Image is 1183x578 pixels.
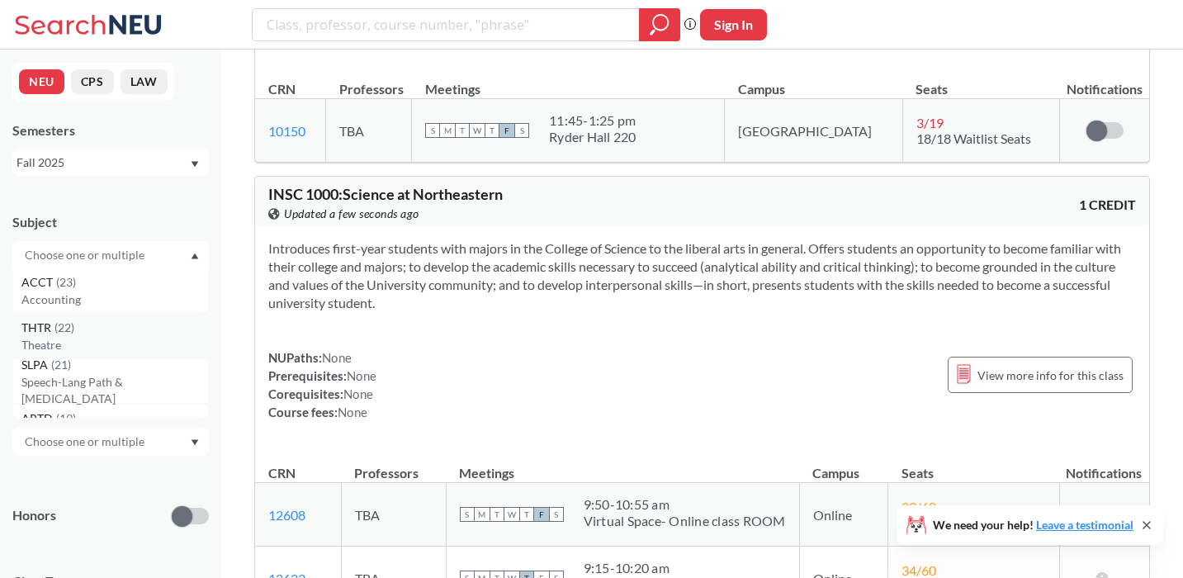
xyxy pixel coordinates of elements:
th: Professors [341,448,446,483]
span: S [460,507,475,522]
a: 12608 [268,507,305,523]
span: THTR [21,319,54,337]
th: Professors [326,64,412,99]
span: W [470,123,485,138]
div: Subject [12,213,209,231]
p: Speech-Lang Path & [MEDICAL_DATA] [21,374,208,407]
th: Meetings [412,64,725,99]
svg: magnifying glass [650,13,670,36]
span: M [440,123,455,138]
span: None [338,405,367,419]
span: M [475,507,490,522]
span: 18/18 Waitlist Seats [916,130,1031,146]
div: Ryder Hall 220 [549,129,636,145]
p: Honors [12,506,56,525]
div: 9:15 - 10:20 am [584,560,786,576]
th: Seats [888,448,1059,483]
button: CPS [71,69,114,94]
th: Seats [902,64,1059,99]
span: T [485,123,499,138]
p: Accounting [21,291,208,308]
div: Dropdown arrowEEMB(32)Ecology, [PERSON_NAME] & Marine BiolINFO(31)Information Systems ProgramARCH... [12,241,209,269]
input: Choose one or multiple [17,432,155,452]
td: TBA [341,483,446,547]
span: F [534,507,549,522]
div: Fall 2025 [17,154,189,172]
th: Campus [725,64,903,99]
span: 3 / 19 [916,115,944,130]
span: ( 19 ) [56,411,76,425]
span: T [455,123,470,138]
button: Sign In [700,9,767,40]
th: Notifications [1059,448,1148,483]
svg: Dropdown arrow [191,161,199,168]
span: ACCT [21,273,56,291]
span: None [343,386,373,401]
button: NEU [19,69,64,94]
span: INSC 1000 : Science at Northeastern [268,185,503,203]
svg: Dropdown arrow [191,253,199,259]
span: 1 CREDIT [1079,196,1136,214]
span: ( 22 ) [54,320,74,334]
div: CRN [268,464,296,482]
div: 9:50 - 10:55 am [584,496,786,513]
th: Campus [799,448,888,483]
span: None [347,368,376,383]
div: CRN [268,80,296,98]
span: SLPA [21,356,51,374]
span: ( 21 ) [51,358,71,372]
span: Updated a few seconds ago [284,205,419,223]
span: S [549,507,564,522]
th: Notifications [1060,64,1149,99]
div: 11:45 - 1:25 pm [549,112,636,129]
svg: Dropdown arrow [191,439,199,446]
th: Meetings [446,448,799,483]
a: Leave a testimonial [1036,518,1133,532]
div: Virtual Space- Online class ROOM [584,513,786,529]
div: Semesters [12,121,209,140]
span: ( 23 ) [56,275,76,289]
span: T [490,507,504,522]
span: S [514,123,529,138]
span: 39 / 60 [901,499,936,514]
a: 10150 [268,123,305,139]
span: ARTD [21,410,56,428]
div: Dropdown arrow [12,428,209,456]
p: Theatre [21,337,208,353]
span: None [322,350,352,365]
span: 34 / 60 [901,562,936,578]
span: T [519,507,534,522]
td: Online [799,483,888,547]
span: We need your help! [933,519,1133,531]
span: W [504,507,519,522]
td: [GEOGRAPHIC_DATA] [725,99,903,163]
span: View more info for this class [977,365,1124,386]
td: TBA [326,99,412,163]
section: Introduces first-year students with majors in the College of Science to the liberal arts in gener... [268,239,1136,312]
span: S [425,123,440,138]
span: F [499,123,514,138]
div: magnifying glass [639,8,680,41]
input: Choose one or multiple [17,245,155,265]
input: Class, professor, course number, "phrase" [265,11,627,39]
button: LAW [121,69,168,94]
div: Fall 2025Dropdown arrow [12,149,209,176]
div: NUPaths: Prerequisites: Corequisites: Course fees: [268,348,376,421]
